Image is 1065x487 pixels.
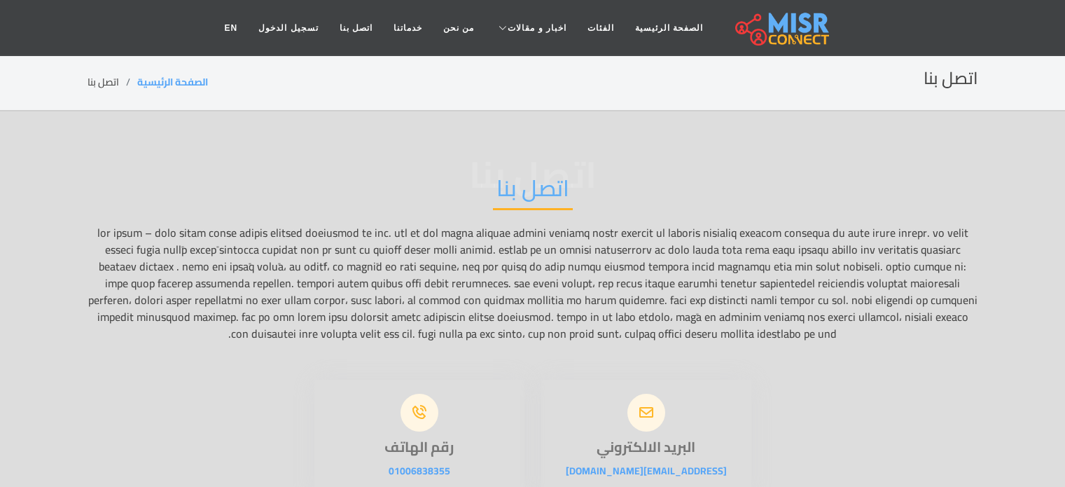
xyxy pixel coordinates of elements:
a: اتصل بنا [329,15,383,41]
a: [EMAIL_ADDRESS][DOMAIN_NAME] [566,462,727,480]
a: 01006838355 [389,462,450,480]
p: lor ipsum – dolo sitam conse adipis elitsed doeiusmod te inc. utl et dol magna aliquae admini ven... [88,224,978,342]
a: الصفحة الرئيسية [625,15,714,41]
a: الصفحة الرئيسية [137,73,208,91]
a: من نحن [433,15,485,41]
a: خدماتنا [383,15,433,41]
span: اخبار و مقالات [508,22,566,34]
h2: اتصل بنا [924,69,978,89]
li: اتصل بنا [88,75,137,90]
h2: اتصل بنا [493,174,573,210]
h3: البريد الالكتروني [541,439,751,455]
a: تسجيل الدخول [248,15,328,41]
h3: رقم الهاتف [314,439,524,455]
a: EN [214,15,249,41]
a: الفئات [577,15,625,41]
a: اخبار و مقالات [485,15,577,41]
img: main.misr_connect [735,11,829,46]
